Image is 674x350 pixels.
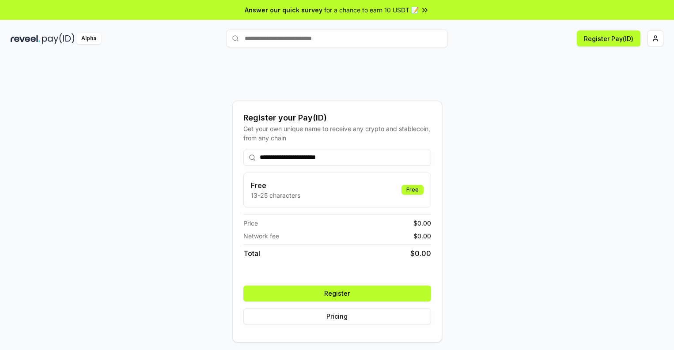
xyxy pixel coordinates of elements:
[243,231,279,241] span: Network fee
[243,218,258,228] span: Price
[42,33,75,44] img: pay_id
[243,286,431,301] button: Register
[245,5,322,15] span: Answer our quick survey
[243,248,260,259] span: Total
[413,218,431,228] span: $ 0.00
[243,309,431,324] button: Pricing
[251,191,300,200] p: 13-25 characters
[413,231,431,241] span: $ 0.00
[76,33,101,44] div: Alpha
[324,5,419,15] span: for a chance to earn 10 USDT 📝
[577,30,640,46] button: Register Pay(ID)
[410,248,431,259] span: $ 0.00
[243,124,431,143] div: Get your own unique name to receive any crypto and stablecoin, from any chain
[251,180,300,191] h3: Free
[11,33,40,44] img: reveel_dark
[401,185,424,195] div: Free
[243,112,431,124] div: Register your Pay(ID)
